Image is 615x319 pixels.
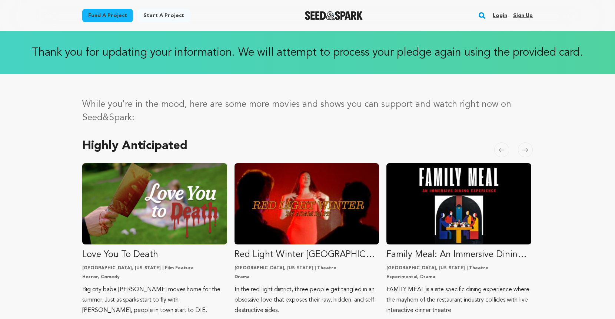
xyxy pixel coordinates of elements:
a: Seed&Spark Homepage [305,11,363,20]
img: Seed&Spark Logo Dark Mode [305,11,363,20]
p: Big city babe [PERSON_NAME] moves home for the summer. Just as sparks start to fly with [PERSON_N... [82,285,227,316]
h2: Highly Anticipated [82,141,187,151]
p: While you're in the mood, here are some more movies and shows you can support and watch right now... [82,98,533,125]
a: Fund Family Meal: An Immersive Dining Experience [386,163,531,316]
a: Fund Red Light Winter Los Angeles [235,163,379,316]
p: Experimental, Drama [386,274,531,280]
p: Love You To Death [82,249,227,261]
p: [GEOGRAPHIC_DATA], [US_STATE] | Theatre [386,265,531,271]
p: Drama [235,274,379,280]
p: [GEOGRAPHIC_DATA], [US_STATE] | Theatre [235,265,379,271]
p: Family Meal: An Immersive Dining Experience [386,249,531,261]
p: In the red light district, three people get tangled in an obsessive love that exposes their raw, ... [235,285,379,316]
p: FAMILY MEAL is a site specific dining experience where the mayhem of the restaurant industry coll... [386,285,531,316]
a: Fund a project [82,9,133,22]
a: Login [493,10,507,22]
p: [GEOGRAPHIC_DATA], [US_STATE] | Film Feature [82,265,227,271]
a: Fund Love You To Death [82,163,227,316]
a: Sign up [513,10,533,22]
a: Start a project [137,9,190,22]
p: Thank you for updating your information. We will attempt to process your pledge again using the p... [7,46,608,59]
p: Red Light Winter [GEOGRAPHIC_DATA] [235,249,379,261]
p: Horror, Comedy [82,274,227,280]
